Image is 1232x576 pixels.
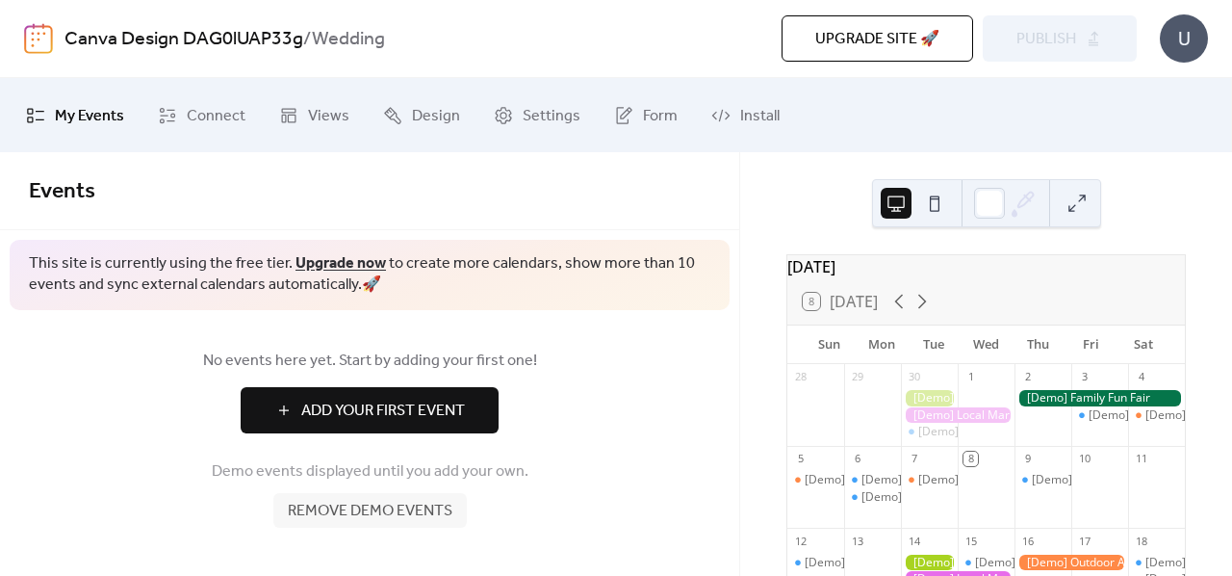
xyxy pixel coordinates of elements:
[850,452,864,466] div: 6
[901,407,1014,424] div: [Demo] Local Market
[803,326,855,364] div: Sun
[787,555,844,571] div: [Demo] Morning Yoga Bliss
[1013,326,1065,364] div: Thu
[29,387,710,433] a: Add Your First Event
[907,370,921,384] div: 30
[1065,326,1116,364] div: Fri
[369,86,475,144] a: Design
[850,534,864,548] div: 13
[1134,452,1148,466] div: 11
[958,555,1014,571] div: [Demo] Morning Yoga Bliss
[1014,472,1071,488] div: [Demo] Morning Yoga Bliss
[793,370,808,384] div: 28
[303,21,312,58] b: /
[850,370,864,384] div: 29
[64,21,303,58] a: Canva Design DAG0lUAP33g
[212,460,528,484] span: Demo events displayed until you add your own.
[1020,370,1035,384] div: 2
[1071,407,1128,424] div: [Demo] Morning Yoga Bliss
[793,534,808,548] div: 12
[805,555,951,571] div: [Demo] Morning Yoga Bliss
[241,387,499,433] button: Add Your First Event
[697,86,794,144] a: Install
[1077,534,1091,548] div: 17
[975,555,1121,571] div: [Demo] Morning Yoga Bliss
[187,101,245,131] span: Connect
[1128,555,1185,571] div: [Demo] Morning Yoga Bliss
[1134,370,1148,384] div: 4
[1020,534,1035,548] div: 16
[963,370,978,384] div: 1
[1134,534,1148,548] div: 18
[523,101,580,131] span: Settings
[908,326,960,364] div: Tue
[960,326,1012,364] div: Wed
[1014,390,1185,406] div: [Demo] Family Fun Fair
[1117,326,1169,364] div: Sat
[29,253,710,297] span: This site is currently using the free tier. to create more calendars, show more than 10 events an...
[412,101,460,131] span: Design
[301,400,465,423] span: Add Your First Event
[1160,14,1208,63] div: U
[643,101,678,131] span: Form
[312,21,385,58] b: Wedding
[907,452,921,466] div: 7
[918,472,1063,488] div: [Demo] Seniors' Social Tea
[29,350,710,373] span: No events here yet. Start by adding your first one!
[963,452,978,466] div: 8
[782,15,973,62] button: Upgrade site 🚀
[805,472,959,488] div: [Demo] Book Club Gathering
[787,472,844,488] div: [Demo] Book Club Gathering
[1032,472,1178,488] div: [Demo] Morning Yoga Bliss
[844,489,901,506] div: [Demo] Morning Yoga Bliss
[1128,407,1185,424] div: [Demo] Open Mic Night
[479,86,595,144] a: Settings
[861,472,1000,488] div: [Demo] Fitness Bootcamp
[24,23,53,54] img: logo
[901,555,958,571] div: [Demo] Gardening Workshop
[29,170,95,213] span: Events
[1014,555,1128,571] div: [Demo] Outdoor Adventure Day
[918,424,1065,440] div: [Demo] Morning Yoga Bliss
[793,452,808,466] div: 5
[844,472,901,488] div: [Demo] Fitness Bootcamp
[901,424,958,440] div: [Demo] Morning Yoga Bliss
[907,534,921,548] div: 14
[901,390,958,406] div: [Demo] Gardening Workshop
[288,500,452,523] span: Remove demo events
[265,86,364,144] a: Views
[861,489,1008,506] div: [Demo] Morning Yoga Bliss
[901,472,958,488] div: [Demo] Seniors' Social Tea
[308,101,349,131] span: Views
[1020,452,1035,466] div: 9
[143,86,260,144] a: Connect
[1077,370,1091,384] div: 3
[12,86,139,144] a: My Events
[600,86,692,144] a: Form
[787,255,1185,278] div: [DATE]
[1077,452,1091,466] div: 10
[815,28,939,51] span: Upgrade site 🚀
[55,101,124,131] span: My Events
[295,249,386,278] a: Upgrade now
[740,101,780,131] span: Install
[963,534,978,548] div: 15
[273,493,467,528] button: Remove demo events
[855,326,907,364] div: Mon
